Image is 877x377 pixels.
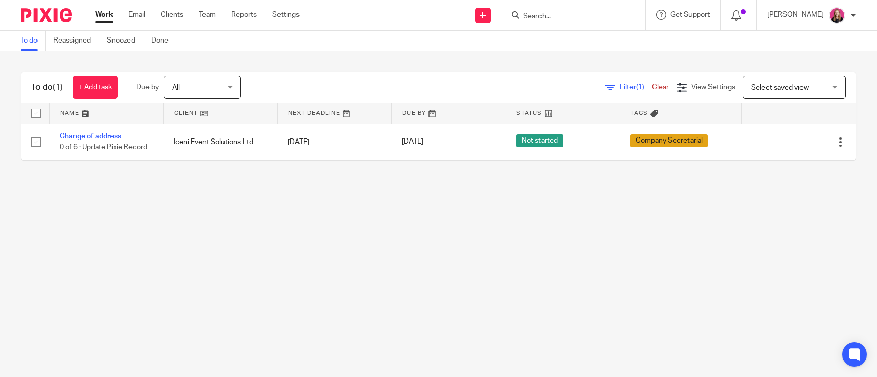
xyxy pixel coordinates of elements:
[21,8,72,22] img: Pixie
[107,31,143,51] a: Snoozed
[53,83,63,91] span: (1)
[231,10,257,20] a: Reports
[522,12,614,22] input: Search
[751,84,809,91] span: Select saved view
[516,134,563,147] span: Not started
[31,82,63,93] h1: To do
[402,138,423,146] span: [DATE]
[277,124,391,160] td: [DATE]
[199,10,216,20] a: Team
[128,10,145,20] a: Email
[172,84,180,91] span: All
[60,144,147,151] span: 0 of 6 · Update Pixie Record
[636,84,644,91] span: (1)
[767,10,824,20] p: [PERSON_NAME]
[53,31,99,51] a: Reassigned
[73,76,118,99] a: + Add task
[630,110,648,116] span: Tags
[630,134,708,147] span: Company Secretarial
[670,11,710,18] span: Get Support
[691,84,735,91] span: View Settings
[136,82,159,92] p: Due by
[829,7,845,24] img: Team%20headshots.png
[95,10,113,20] a: Work
[21,31,46,51] a: To do
[161,10,183,20] a: Clients
[272,10,300,20] a: Settings
[163,124,277,160] td: Iceni Event Solutions Ltd
[60,133,121,140] a: Change of address
[151,31,176,51] a: Done
[620,84,652,91] span: Filter
[652,84,669,91] a: Clear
